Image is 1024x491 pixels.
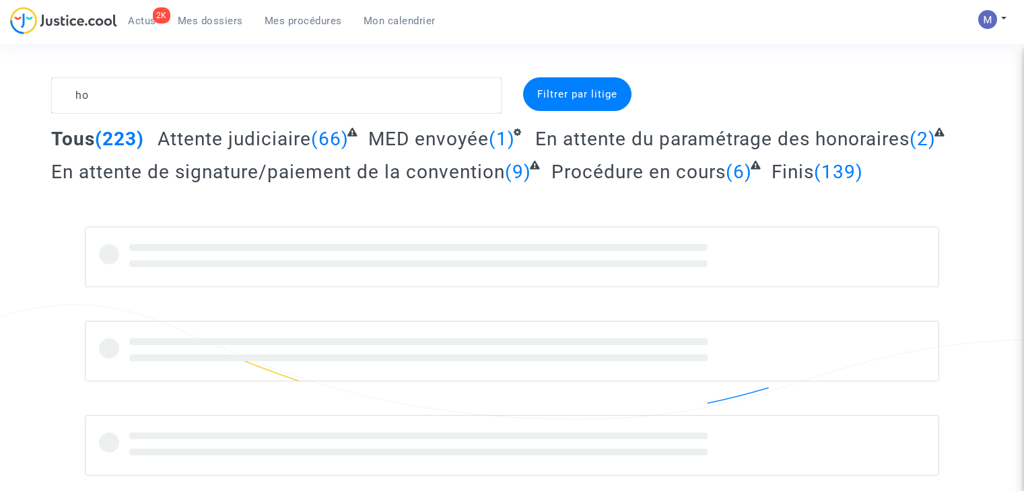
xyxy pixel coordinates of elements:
img: AAcHTtesyyZjLYJxzrkRG5BOJsapQ6nO-85ChvdZAQ62n80C=s96-c [978,10,997,29]
div: 2K [153,7,170,24]
span: (6) [726,161,752,183]
span: (2) [910,128,936,150]
span: Filtrer par litige [537,88,617,100]
span: (223) [95,128,144,150]
span: Attente judiciaire [158,128,311,150]
span: Actus [128,15,156,27]
img: jc-logo.svg [10,7,117,34]
a: Mes procédures [254,11,353,31]
a: Mes dossiers [167,11,254,31]
span: Mes procédures [265,15,342,27]
span: En attente de signature/paiement de la convention [51,161,505,183]
span: (66) [311,128,349,150]
span: Mes dossiers [178,15,243,27]
span: Procédure en cours [551,161,726,183]
span: Mon calendrier [364,15,436,27]
span: (1) [489,128,515,150]
span: (9) [505,161,531,183]
span: En attente du paramétrage des honoraires [535,128,910,150]
span: (139) [814,161,863,183]
a: 2KActus [117,11,167,31]
span: MED envoyée [368,128,489,150]
span: Finis [772,161,814,183]
span: Tous [51,128,95,150]
a: Mon calendrier [353,11,446,31]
